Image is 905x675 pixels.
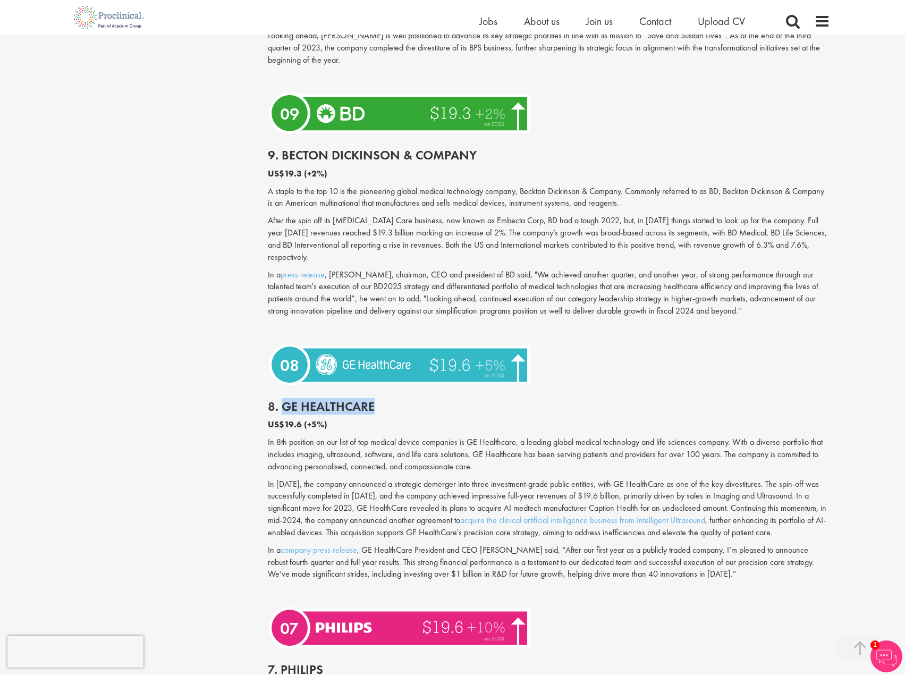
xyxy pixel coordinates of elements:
b: US$19.3 (+2%) [268,168,327,179]
p: In a , GE HealthCare President and CEO [PERSON_NAME] said, “After our first year as a publicly tr... [268,544,830,581]
a: About us [524,14,560,28]
a: Jobs [479,14,497,28]
a: Upload CV [698,14,745,28]
a: Contact [639,14,671,28]
a: acquire the clinical artificial intelligence business from Intelligent Ultrasound [460,514,705,526]
p: Looking ahead, [PERSON_NAME] is well positioned to advance its key strategic priorities in line w... [268,30,830,66]
a: company press release [281,544,357,555]
p: A staple to the top 10 is the pioneering global medical technology company, Beckton Dickinson & C... [268,185,830,210]
b: US$19.6 (+5%) [268,419,327,430]
iframe: reCAPTCHA [7,636,143,668]
h2: 8. GE HealthCare [268,400,830,414]
img: Chatbot [870,640,902,672]
p: In [DATE], the company announced a strategic demerger into three investment-grade public entities... [268,478,830,539]
a: Join us [586,14,613,28]
p: In a , [PERSON_NAME], chairman, CEO and president of BD said, "We achieved another quarter, and a... [268,269,830,317]
p: After the spin off its [MEDICAL_DATA] Care business, now known as Embecta Corp, BD had a tough 20... [268,215,830,263]
h2: 9. Becton Dickinson & Company [268,148,830,162]
a: press release [281,269,325,280]
span: 1 [870,640,879,649]
p: In 8th position on our list of top medical device companies is GE Healthcare, a leading global me... [268,436,830,473]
